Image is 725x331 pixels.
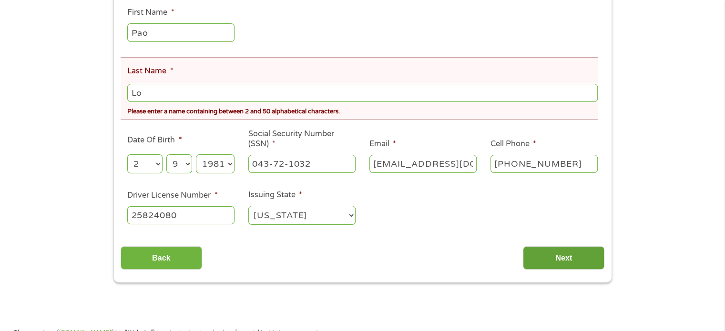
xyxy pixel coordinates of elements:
input: Back [121,246,202,270]
input: john@gmail.com [369,155,477,173]
label: Cell Phone [490,139,536,149]
div: Please enter a name containing between 2 and 50 alphabetical characters. [127,104,597,117]
input: Next [523,246,604,270]
label: Driver License Number [127,191,217,201]
label: Last Name [127,66,173,76]
label: Issuing State [248,190,302,200]
input: 078-05-1120 [248,155,356,173]
label: Date Of Birth [127,135,182,145]
input: Smith [127,84,597,102]
input: John [127,23,235,41]
label: Email [369,139,396,149]
label: First Name [127,8,174,18]
input: (541) 754-3010 [490,155,598,173]
label: Social Security Number (SSN) [248,129,356,149]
